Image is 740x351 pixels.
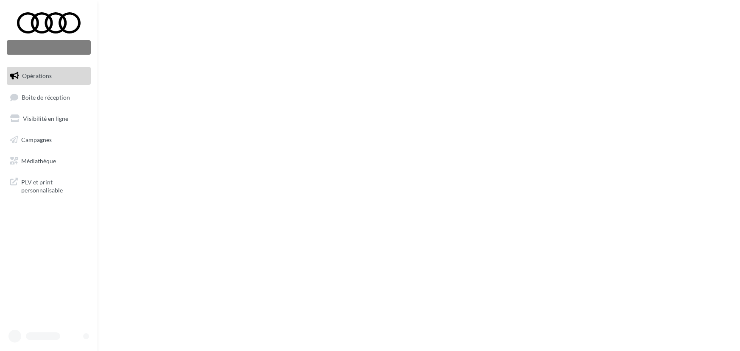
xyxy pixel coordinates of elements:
div: Nouvelle campagne [7,40,91,55]
span: Médiathèque [21,157,56,164]
span: PLV et print personnalisable [21,176,87,195]
a: Visibilité en ligne [5,110,92,128]
a: Campagnes [5,131,92,149]
a: Médiathèque [5,152,92,170]
a: Opérations [5,67,92,85]
a: Boîte de réception [5,88,92,106]
span: Campagnes [21,136,52,143]
span: Visibilité en ligne [23,115,68,122]
span: Boîte de réception [22,93,70,100]
a: PLV et print personnalisable [5,173,92,198]
span: Opérations [22,72,52,79]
